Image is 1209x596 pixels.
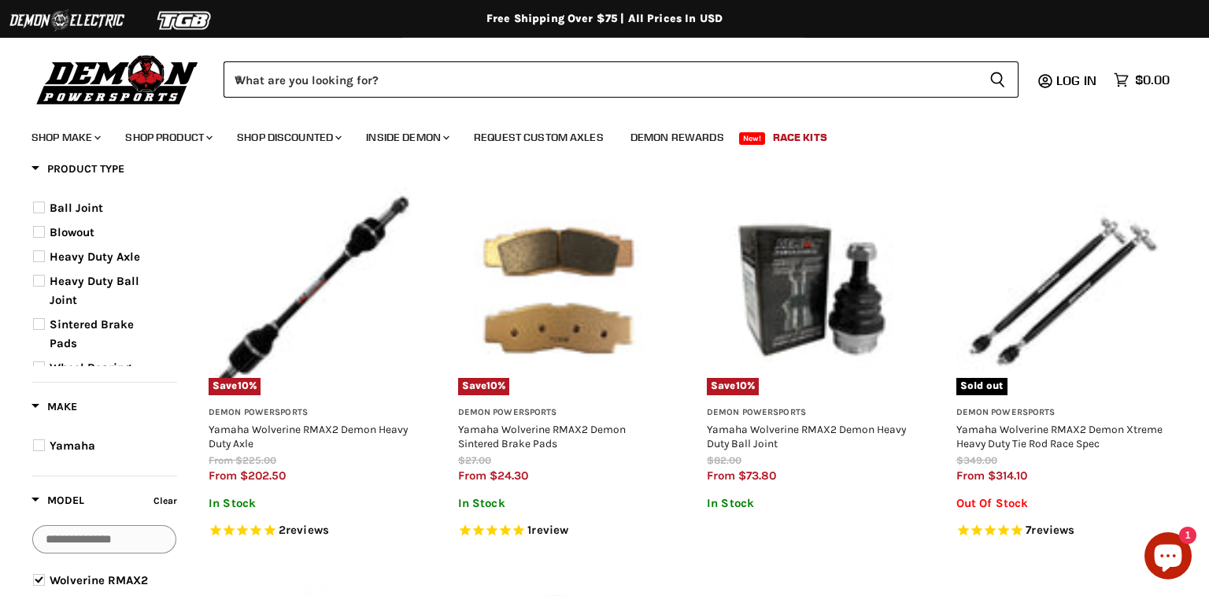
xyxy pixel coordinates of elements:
[32,525,176,553] input: Search Options
[279,523,329,537] span: 2 reviews
[956,186,1166,396] img: Yamaha Wolverine RMAX2 Demon Xtreme Heavy Duty Tie Rod Race Spec
[707,454,741,466] span: $82.00
[209,468,237,483] span: from
[1031,523,1074,537] span: reviews
[1135,72,1170,87] span: $0.00
[531,523,568,537] span: review
[209,186,419,396] a: Yamaha Wolverine RMAX2 Demon Heavy Duty AxleSave10%
[738,468,776,483] span: $73.80
[739,132,766,145] span: New!
[707,186,917,396] a: Yamaha Wolverine RMAX2 Demon Heavy Duty Ball JointSave10%
[50,439,95,453] span: Yamaha
[707,186,917,396] img: Yamaha Wolverine RMAX2 Demon Heavy Duty Ball Joint
[462,121,616,154] a: Request Custom Axles
[458,407,668,419] h3: Demon Powersports
[209,523,419,539] span: Rated 5.0 out of 5 stars 2 reviews
[707,497,917,510] p: In Stock
[20,115,1166,154] ul: Main menu
[31,493,84,513] button: Filter by Model
[238,379,249,391] span: 10
[490,468,528,483] span: $24.30
[150,492,177,513] button: Clear filter by Model
[1026,523,1074,537] span: 7 reviews
[458,378,510,395] span: Save %
[31,400,77,413] span: Make
[1140,532,1196,583] inbox-online-store-chat: Shopify online store chat
[225,121,351,154] a: Shop Discounted
[8,6,126,35] img: Demon Electric Logo 2
[1106,68,1178,91] a: $0.00
[31,162,124,176] span: Product Type
[240,468,286,483] span: $202.50
[956,378,1007,395] span: Sold out
[286,523,329,537] span: reviews
[707,407,917,419] h3: Demon Powersports
[956,454,997,466] span: $349.00
[50,274,139,307] span: Heavy Duty Ball Joint
[956,497,1166,510] p: Out Of Stock
[458,423,626,450] a: Yamaha Wolverine RMAX2 Demon Sintered Brake Pads
[20,121,110,154] a: Shop Make
[224,61,977,98] input: When autocomplete results are available use up and down arrows to review and enter to select
[1056,72,1096,88] span: Log in
[527,523,568,537] span: 1 reviews
[209,407,419,419] h3: Demon Powersports
[50,201,103,215] span: Ball Joint
[458,468,486,483] span: from
[956,186,1166,396] a: Yamaha Wolverine RMAX2 Demon Xtreme Heavy Duty Tie Rod Race SpecSold out
[31,51,204,107] img: Demon Powersports
[486,379,497,391] span: 10
[354,121,459,154] a: Inside Demon
[31,161,124,181] button: Filter by Product Type
[458,454,491,466] span: $27.00
[707,378,759,395] span: Save %
[224,61,1019,98] form: Product
[209,454,233,466] span: from
[50,573,148,587] span: Wolverine RMAX2
[761,121,839,154] a: Race Kits
[209,378,261,395] span: Save %
[209,186,419,396] img: Yamaha Wolverine RMAX2 Demon Heavy Duty Axle
[235,454,276,466] span: $225.00
[50,361,131,375] span: Wheel Bearing
[1049,73,1106,87] a: Log in
[736,379,747,391] span: 10
[113,121,222,154] a: Shop Product
[126,6,244,35] img: TGB Logo 2
[619,121,736,154] a: Demon Rewards
[956,468,985,483] span: from
[31,494,84,507] span: Model
[956,407,1166,419] h3: Demon Powersports
[50,250,140,264] span: Heavy Duty Axle
[707,423,906,450] a: Yamaha Wolverine RMAX2 Demon Heavy Duty Ball Joint
[458,497,668,510] p: In Stock
[458,186,668,396] img: Yamaha Wolverine RMAX2 Demon Sintered Brake Pads
[458,186,668,396] a: Yamaha Wolverine RMAX2 Demon Sintered Brake PadsSave10%
[956,423,1163,450] a: Yamaha Wolverine RMAX2 Demon Xtreme Heavy Duty Tie Rod Race Spec
[209,497,419,510] p: In Stock
[50,225,94,239] span: Blowout
[956,523,1166,539] span: Rated 4.9 out of 5 stars 7 reviews
[209,423,408,450] a: Yamaha Wolverine RMAX2 Demon Heavy Duty Axle
[707,468,735,483] span: from
[988,468,1027,483] span: $314.10
[977,61,1019,98] button: Search
[31,399,77,419] button: Filter by Make
[458,523,668,539] span: Rated 5.0 out of 5 stars 1 reviews
[50,317,134,350] span: Sintered Brake Pads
